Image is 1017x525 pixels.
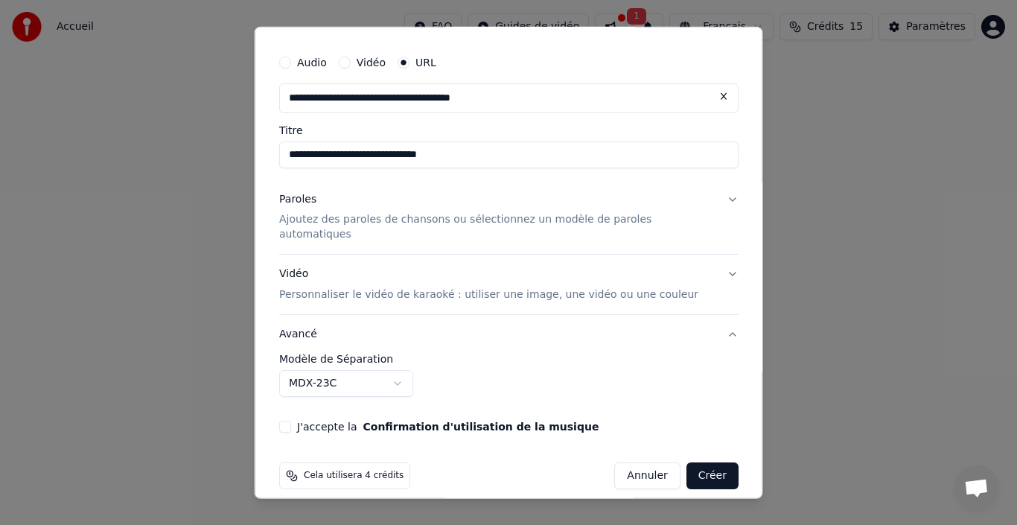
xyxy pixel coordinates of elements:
[686,462,738,489] button: Créer
[279,267,698,302] div: Vidéo
[279,354,739,364] label: Modèle de Séparation
[304,470,404,482] span: Cela utilisera 4 crédits
[279,212,715,242] p: Ajoutez des paroles de chansons ou sélectionnez un modèle de paroles automatiques
[279,191,316,206] div: Paroles
[279,315,739,354] button: Avancé
[363,421,599,432] button: J'accepte la
[279,124,739,135] label: Titre
[279,287,698,302] p: Personnaliser le vidéo de karaoké : utiliser une image, une vidéo ou une couleur
[297,421,599,432] label: J'accepte la
[279,179,739,254] button: ParolesAjoutez des paroles de chansons ou sélectionnez un modèle de paroles automatiques
[279,354,739,409] div: Avancé
[297,57,327,67] label: Audio
[356,57,385,67] label: Vidéo
[279,255,739,314] button: VidéoPersonnaliser le vidéo de karaoké : utiliser une image, une vidéo ou une couleur
[415,57,436,67] label: URL
[614,462,680,489] button: Annuler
